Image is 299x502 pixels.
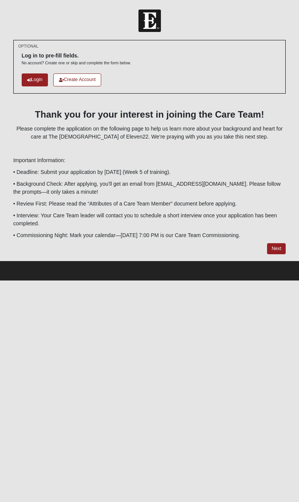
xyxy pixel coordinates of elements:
span: Important Information: [13,157,65,163]
h6: Log in to pre-fill fields. [22,53,131,59]
a: Create Account [53,73,102,86]
p: • Background Check: After applying, you’ll get an email from [EMAIL_ADDRESS][DOMAIN_NAME]. Please... [13,180,286,196]
p: Please complete the application on the following page to help us learn more about your background... [13,125,286,141]
a: Next [267,243,286,254]
img: Church of Eleven22 Logo [138,10,161,32]
a: Login [22,73,48,86]
p: • Deadline: Submit your application by [DATE] (Week 5 of training). [13,168,286,176]
small: OPTIONAL [18,43,38,49]
h3: Thank you for your interest in joining the Care Team! [13,109,286,120]
p: No account? Create one or skip and complete the form below. [22,60,131,66]
p: • Review First: Please read the “Attributes of a Care Team Member” document before applying. [13,200,286,208]
p: • Commissioning Night: Mark your calendar—[DATE] 7:00 PM is our Care Team Commissioning. [13,231,286,239]
p: • Interview: Your Care Team leader will contact you to schedule a short interview once your appli... [13,212,286,228]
